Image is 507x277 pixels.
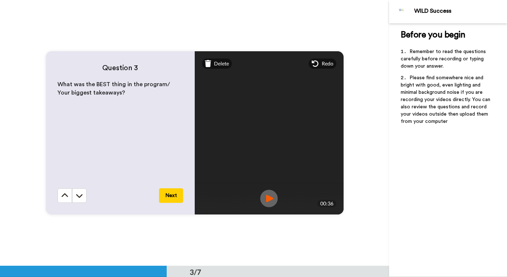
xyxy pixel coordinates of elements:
span: Please find somewhere nice and bright with good, even lighting and minimal background noise if yo... [401,75,492,124]
button: Next [159,188,183,203]
img: ic_record_play.svg [260,190,278,207]
span: Remember to read the questions carefully before recording or typing down your answer. [401,49,487,69]
div: Delete [202,59,232,69]
span: Delete [214,60,229,67]
div: 00:36 [317,200,336,207]
div: Redo [309,59,336,69]
div: 3/7 [178,267,213,277]
div: WILD Success [414,8,507,15]
span: Before you begin [401,31,465,39]
span: What was the BEST thing in the program/ Your biggest takeaways? [58,81,171,96]
img: Profile Image [393,3,411,20]
span: Redo [322,60,333,67]
h4: Question 3 [58,63,183,73]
